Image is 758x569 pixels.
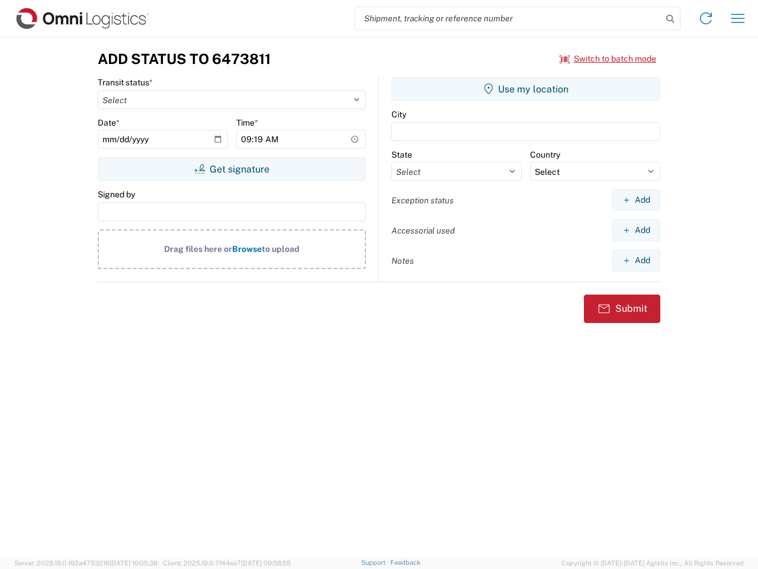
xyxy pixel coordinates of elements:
[390,559,420,566] a: Feedback
[355,7,662,30] input: Shipment, tracking or reference number
[612,250,660,271] button: Add
[98,157,366,181] button: Get signature
[560,49,656,69] button: Switch to batch mode
[391,109,406,120] label: City
[530,149,560,160] label: Country
[391,225,455,236] label: Accessorial used
[98,50,271,68] h3: Add Status to 6473811
[391,149,412,160] label: State
[584,295,660,323] button: Submit
[612,189,660,211] button: Add
[98,117,120,128] label: Date
[561,558,744,568] span: Copyright © [DATE]-[DATE] Agistix Inc., All Rights Reserved
[391,77,660,101] button: Use my location
[262,244,300,254] span: to upload
[98,189,135,200] label: Signed by
[163,560,291,567] span: Client: 2025.19.0-7f44ea7
[391,255,414,266] label: Notes
[14,560,158,567] span: Server: 2025.19.0-192a4753216
[98,77,153,88] label: Transit status
[236,117,258,128] label: Time
[110,560,158,567] span: [DATE] 10:05:38
[361,559,391,566] a: Support
[164,244,232,254] span: Drag files here or
[391,195,454,206] label: Exception status
[612,219,660,241] button: Add
[241,560,291,567] span: [DATE] 09:58:55
[232,244,262,254] span: Browse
